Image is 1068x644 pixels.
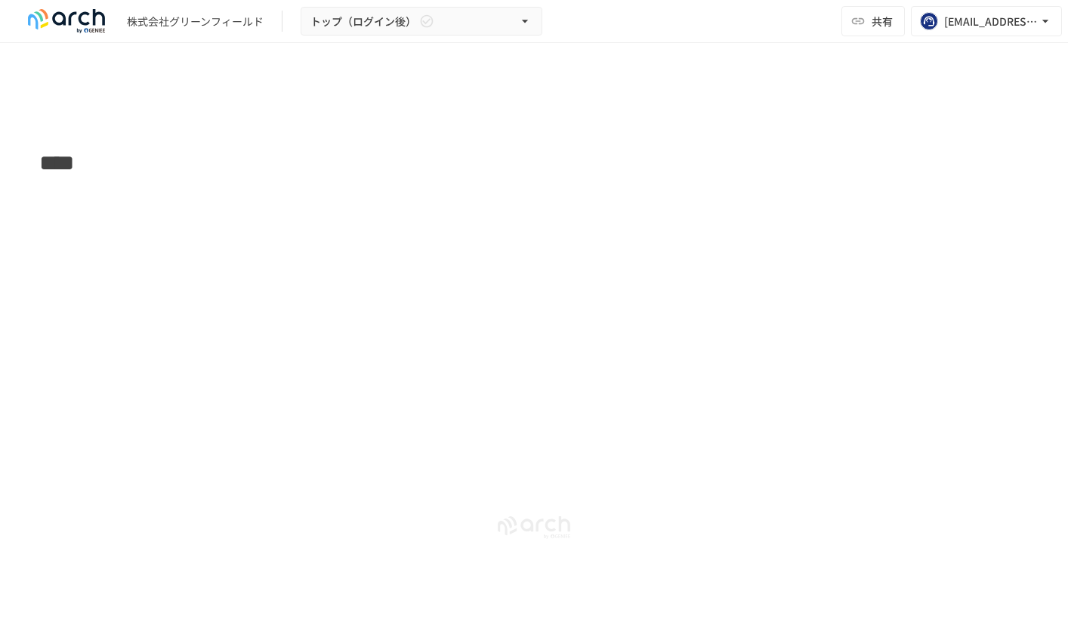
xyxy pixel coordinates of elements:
[301,7,542,36] button: トップ（ログイン後）
[18,9,115,33] img: logo-default@2x-9cf2c760.svg
[944,12,1038,31] div: [EMAIL_ADDRESS][PERSON_NAME][DOMAIN_NAME]
[127,14,264,29] div: 株式会社グリーンフィールド
[872,13,893,29] span: 共有
[310,12,416,31] span: トップ（ログイン後）
[841,6,905,36] button: 共有
[911,6,1062,36] button: [EMAIL_ADDRESS][PERSON_NAME][DOMAIN_NAME]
